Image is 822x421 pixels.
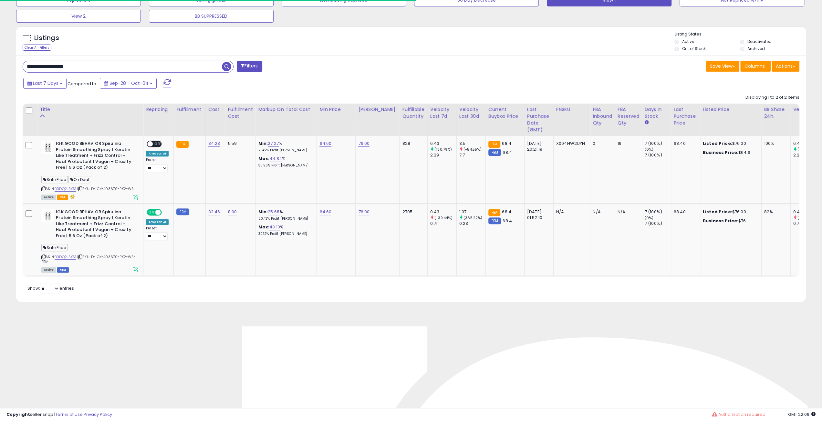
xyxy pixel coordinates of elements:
a: B0DQ2JSXS1 [55,186,76,192]
div: Repricing [146,106,171,113]
div: 7.7 [459,152,485,158]
small: (180.79%) [434,147,452,152]
b: Min: [258,209,268,215]
div: Listed Price [703,106,759,113]
small: (-39.44%) [434,215,453,220]
small: FBA [176,141,188,148]
span: All listings currently available for purchase on Amazon [41,195,56,200]
div: Current Buybox Price [488,106,522,120]
a: 64.60 [319,140,331,147]
span: Compared to: [68,81,97,87]
button: Sep-28 - Oct-04 [100,78,157,89]
div: 100% [764,141,786,146]
b: Max: [258,155,269,162]
div: Amazon AI [146,151,169,156]
div: 0.71 [793,221,819,226]
button: View 2 [16,10,141,23]
button: BB SUPPRESSED [149,10,274,23]
div: 1.07 [459,209,485,215]
small: FBM [488,217,501,224]
div: BB Share 24h. [764,106,788,120]
div: FNSKU [556,106,588,113]
i: Click to copy [78,187,82,191]
div: Velocity [793,106,817,113]
div: $76.00 [703,141,756,146]
div: Cost [208,106,223,113]
span: Last 7 Days [33,80,58,86]
a: B0DQ2JSXS1 [55,254,76,260]
b: Min: [258,140,268,146]
b: IGK GOOD BEHAVIOR Spirulina Protein Smoothing Spray | Keratin Like Treatment + Frizz Control + He... [56,141,134,172]
div: $64.6 [703,150,756,155]
div: 0.71 [430,221,456,226]
div: % [258,156,312,168]
div: Velocity Last 7d [430,106,454,120]
div: 3.5 [459,141,485,146]
div: Title [40,106,140,113]
p: 20.43% Profit [PERSON_NAME] [258,216,312,221]
div: Markup on Total Cost [258,106,314,113]
p: 30.96% Profit [PERSON_NAME] [258,163,312,168]
label: Archived [747,46,765,51]
div: 6.43 [430,141,456,146]
div: Last Purchase Date (GMT) [527,106,551,133]
span: 68.4 [502,140,511,146]
div: 2705 [402,209,422,215]
span: Sale Price [41,176,68,183]
div: $76 [703,218,756,224]
span: ON [147,209,155,215]
button: Filters [237,61,262,72]
span: FBA [57,195,68,200]
span: FBM [57,267,69,273]
div: 7 (100%) [645,209,671,215]
div: ASIN: [41,141,138,199]
div: FBA inbound Qty [593,106,612,126]
span: On Deal [68,176,91,183]
div: 5.59 [228,141,250,146]
span: | SKU: D-IGK-403670-PK2-WS [77,186,134,191]
span: 68.4 [503,149,512,155]
span: All listings currently available for purchase on Amazon [41,267,56,273]
label: Active [682,39,694,44]
div: % [258,209,312,221]
div: Clear All Filters [23,45,51,51]
div: Preset: [146,158,169,172]
a: 43.10 [269,224,280,230]
div: ASIN: [41,209,138,272]
div: 0 [593,141,610,146]
img: 41UYAQvu+NL._SL40_.jpg [41,209,54,222]
span: OFF [161,209,171,215]
span: Sep-28 - Oct-04 [109,80,149,86]
div: 0.43 [793,209,819,215]
small: (180.79%) [797,147,815,152]
a: 44.84 [269,155,282,162]
small: (365.22%) [463,215,482,220]
p: 30.12% Profit [PERSON_NAME] [258,232,312,236]
p: Listing States: [674,31,806,37]
div: 68.40 [674,209,695,215]
span: OFF [153,141,163,147]
div: % [258,224,312,236]
div: 0.43 [430,209,456,215]
label: Out of Stock [682,46,705,51]
div: X004HW2UYH [556,141,585,146]
div: 2.29 [430,152,456,158]
small: FBA [488,141,500,148]
div: Fulfillable Quantity [402,106,424,120]
div: 82% [764,209,786,215]
div: 6.43 [793,141,819,146]
div: Fulfillment Cost [228,106,253,120]
small: (0%) [645,215,654,220]
img: 41UYAQvu+NL._SL40_.jpg [41,141,54,154]
b: Business Price: [703,218,738,224]
span: Columns [744,63,765,69]
span: 68.4 [502,209,511,215]
div: Min Price [319,106,353,113]
small: (-54.55%) [463,147,482,152]
a: 64.60 [319,209,331,215]
span: 68.4 [503,218,512,224]
b: Listed Price: [703,140,732,146]
b: Listed Price: [703,209,732,215]
p: 21.42% Profit [PERSON_NAME] [258,148,312,153]
small: (0%) [645,147,654,152]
